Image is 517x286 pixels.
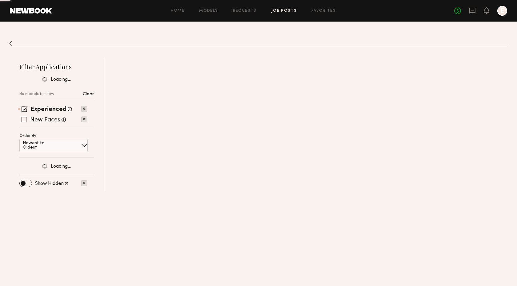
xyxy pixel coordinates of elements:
[30,117,60,123] label: New Faces
[9,41,12,46] img: Back to previous page
[51,164,71,169] span: Loading…
[81,180,87,186] p: 0
[19,63,94,71] h2: Filter Applications
[19,134,36,138] p: Order By
[30,107,66,113] label: Experienced
[83,92,94,96] p: Clear
[271,9,297,13] a: Job Posts
[311,9,336,13] a: Favorites
[497,6,507,16] a: E
[19,92,54,96] p: No models to show
[199,9,218,13] a: Models
[81,116,87,122] p: 0
[51,77,71,82] span: Loading…
[23,141,59,150] p: Newest to Oldest
[171,9,185,13] a: Home
[233,9,257,13] a: Requests
[35,181,64,186] label: Show Hidden
[81,106,87,112] p: 0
